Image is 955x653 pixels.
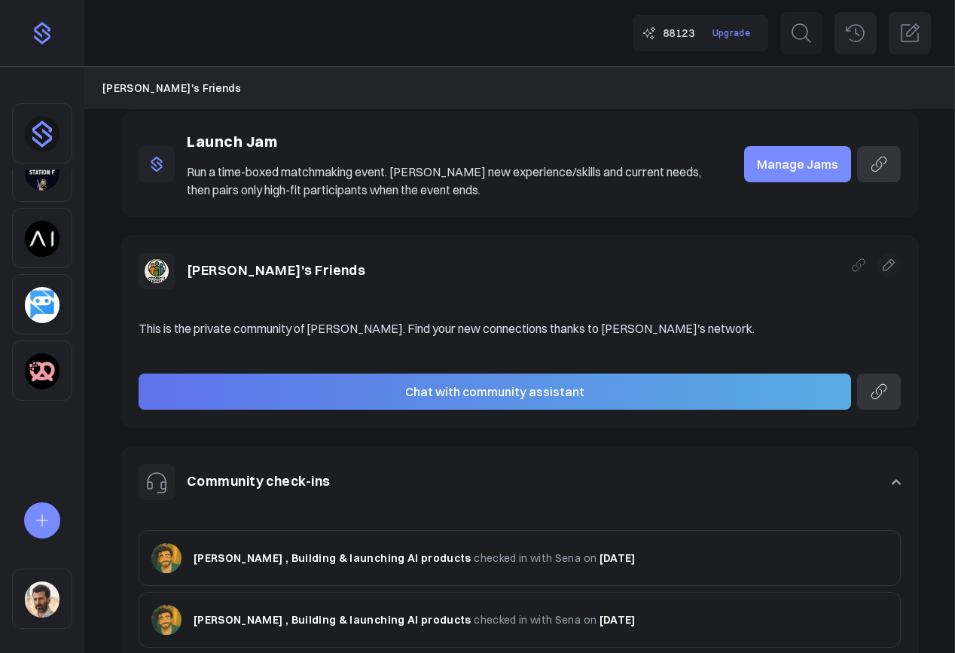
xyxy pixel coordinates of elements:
[25,116,59,152] img: dhnou9yomun9587rl8johsq6w6vr
[187,260,365,282] h1: [PERSON_NAME]'s Friends
[30,21,54,45] img: purple-logo-18f04229334c5639164ff563510a1dba46e1211543e89c7069427642f6c28bac.png
[600,613,636,627] span: [DATE]
[151,605,182,635] img: 6530a282ec53f6ef30e4b09f3831aad18ab39622.jpg
[187,163,714,199] p: Run a time-boxed matchmaking event. [PERSON_NAME] new experience/skills and current needs, then p...
[25,154,59,191] img: stationf.co
[121,446,919,518] button: Community check-ins
[145,259,169,283] img: 3pj2efuqyeig3cua8agrd6atck9r
[744,146,851,182] a: Manage Jams
[102,80,241,96] a: [PERSON_NAME]'s Friends
[703,21,759,44] a: Upgrade
[600,551,636,565] span: [DATE]
[25,221,59,257] img: skpjks9cul1iqpbcjl4313d98ve6
[25,287,59,323] img: botrepreneurs.live
[663,25,694,41] span: 88123
[474,551,596,565] span: checked in with Sena on
[139,319,901,337] p: This is the private community of [PERSON_NAME]. Find your new connections thanks to [PERSON_NAME]...
[187,130,714,154] p: Launch Jam
[474,613,596,627] span: checked in with Sena on
[187,472,331,490] a: Community check-ins
[25,353,59,389] img: bitsandpretzels.com
[194,613,471,627] span: [PERSON_NAME] , Building & launching AI products
[194,551,471,565] span: [PERSON_NAME] , Building & launching AI products
[25,581,59,618] img: sqr4epb0z8e5jm577i6jxqftq3ng
[139,530,901,586] button: [PERSON_NAME] , Building & launching AI products checked in with Sena on [DATE]
[102,80,937,96] nav: Breadcrumb
[151,543,182,573] img: 6530a282ec53f6ef30e4b09f3831aad18ab39622.jpg
[139,592,901,648] button: [PERSON_NAME] , Building & launching AI products checked in with Sena on [DATE]
[139,374,851,410] button: Chat with community assistant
